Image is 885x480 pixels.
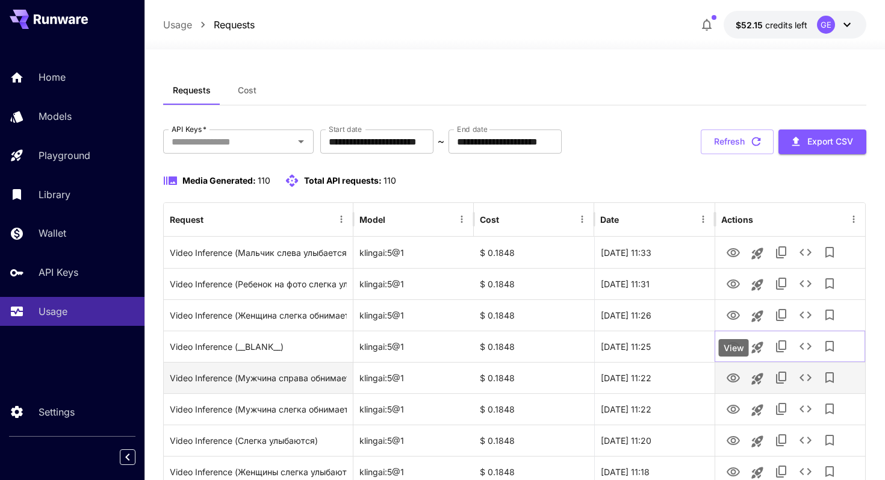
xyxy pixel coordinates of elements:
[724,11,866,39] button: $52.1452GE
[453,211,470,228] button: Menu
[39,70,66,84] p: Home
[39,187,70,202] p: Library
[721,302,745,327] button: View
[594,362,715,393] div: 01 Oct, 2025 11:22
[500,211,517,228] button: Sort
[474,331,594,362] div: $ 0.1848
[39,265,78,279] p: API Keys
[170,363,347,393] div: Click to copy prompt
[383,175,396,185] span: 110
[293,133,309,150] button: Open
[769,303,793,327] button: Copy TaskUUID
[172,124,206,134] label: API Keys
[594,331,715,362] div: 01 Oct, 2025 11:25
[594,299,715,331] div: 01 Oct, 2025 11:26
[818,366,842,390] button: Add to library
[769,240,793,264] button: Copy TaskUUID
[163,17,192,32] a: Usage
[594,425,715,456] div: 01 Oct, 2025 11:20
[353,425,474,456] div: klingai:5@1
[745,335,769,360] button: Launch in playground
[353,331,474,362] div: klingai:5@1
[387,211,403,228] button: Sort
[765,20,807,30] span: credits left
[214,17,255,32] a: Requests
[745,429,769,454] button: Launch in playground
[353,237,474,268] div: klingai:5@1
[721,428,745,452] button: View
[719,339,749,357] div: View
[238,85,256,96] span: Cost
[793,428,818,452] button: See details
[845,211,862,228] button: Menu
[480,214,499,225] div: Cost
[474,268,594,299] div: $ 0.1848
[353,362,474,393] div: klingai:5@1
[818,397,842,421] button: Add to library
[818,334,842,358] button: Add to library
[474,393,594,425] div: $ 0.1848
[818,240,842,264] button: Add to library
[745,398,769,422] button: Launch in playground
[205,211,222,228] button: Sort
[353,393,474,425] div: klingai:5@1
[769,428,793,452] button: Copy TaskUUID
[353,299,474,331] div: klingai:5@1
[818,428,842,452] button: Add to library
[120,449,135,465] button: Collapse sidebar
[170,331,347,362] div: Click to copy prompt
[594,393,715,425] div: 01 Oct, 2025 11:22
[329,124,362,134] label: Start date
[594,268,715,299] div: 01 Oct, 2025 11:31
[170,237,347,268] div: Click to copy prompt
[474,299,594,331] div: $ 0.1848
[818,272,842,296] button: Add to library
[474,425,594,456] div: $ 0.1848
[793,303,818,327] button: See details
[39,148,90,163] p: Playground
[594,237,715,268] div: 01 Oct, 2025 11:33
[620,211,637,228] button: Sort
[170,300,347,331] div: Click to copy prompt
[474,237,594,268] div: $ 0.1848
[769,272,793,296] button: Copy TaskUUID
[39,405,75,419] p: Settings
[701,129,774,154] button: Refresh
[600,214,619,225] div: Date
[170,425,347,456] div: Click to copy prompt
[474,362,594,393] div: $ 0.1848
[745,304,769,328] button: Launch in playground
[574,211,591,228] button: Menu
[778,129,866,154] button: Export CSV
[304,175,382,185] span: Total API requests:
[769,366,793,390] button: Copy TaskUUID
[769,334,793,358] button: Copy TaskUUID
[438,134,444,149] p: ~
[721,365,745,390] button: View
[736,19,807,31] div: $52.1452
[173,85,211,96] span: Requests
[258,175,270,185] span: 110
[170,214,203,225] div: Request
[163,17,255,32] nav: breadcrumb
[745,242,769,266] button: Launch in playground
[170,394,347,425] div: Click to copy prompt
[39,304,67,319] p: Usage
[39,109,72,123] p: Models
[818,303,842,327] button: Add to library
[793,397,818,421] button: See details
[721,214,753,225] div: Actions
[39,226,66,240] p: Wallet
[457,124,487,134] label: End date
[721,396,745,421] button: View
[793,240,818,264] button: See details
[695,211,712,228] button: Menu
[793,366,818,390] button: See details
[353,268,474,299] div: klingai:5@1
[769,397,793,421] button: Copy TaskUUID
[129,446,144,468] div: Collapse sidebar
[359,214,385,225] div: Model
[793,272,818,296] button: See details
